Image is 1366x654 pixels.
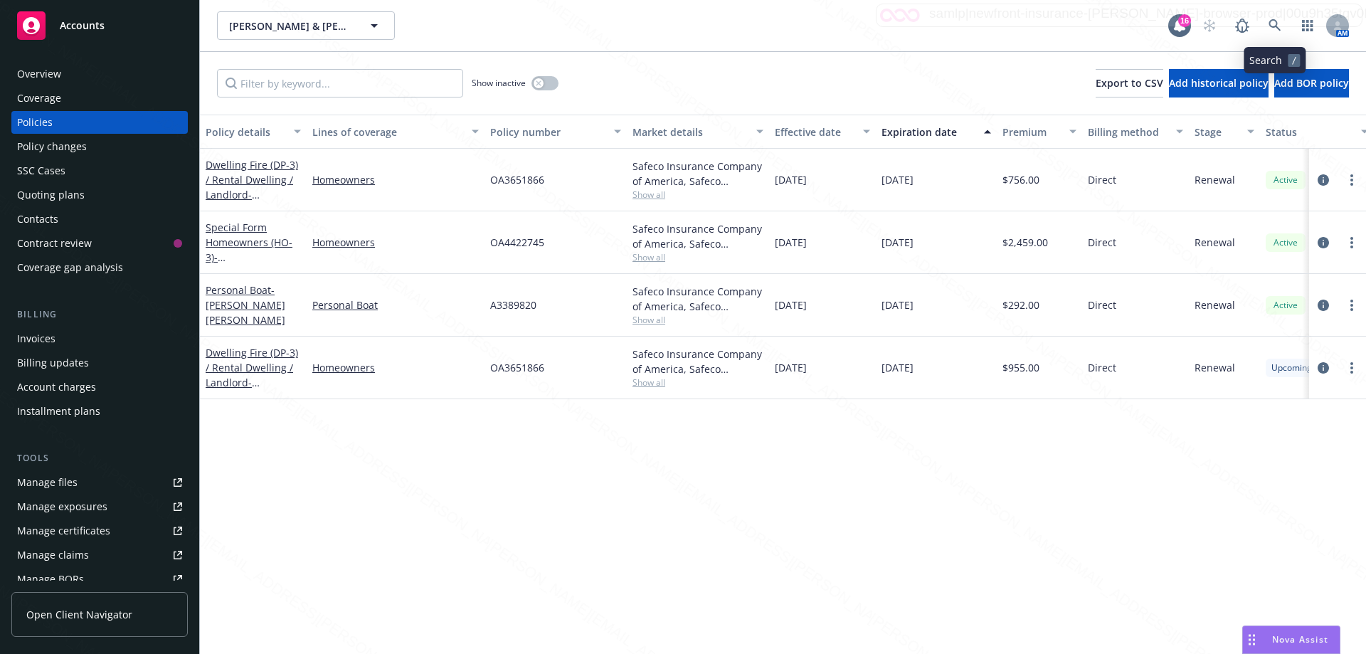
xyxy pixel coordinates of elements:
[60,20,105,31] span: Accounts
[1088,360,1116,375] span: Direct
[11,87,188,110] a: Coverage
[490,172,544,187] span: OA3651866
[1315,359,1332,376] a: circleInformation
[632,314,763,326] span: Show all
[1228,11,1256,40] a: Report a Bug
[17,159,65,182] div: SSC Cases
[17,232,92,255] div: Contract review
[775,125,854,139] div: Effective date
[1195,125,1239,139] div: Stage
[876,115,997,149] button: Expiration date
[1271,174,1300,186] span: Active
[11,256,188,279] a: Coverage gap analysis
[312,125,463,139] div: Lines of coverage
[1274,69,1349,97] button: Add BOR policy
[17,135,87,158] div: Policy changes
[632,189,763,201] span: Show all
[1096,69,1163,97] button: Export to CSV
[312,297,479,312] a: Personal Boat
[206,283,285,327] span: - [PERSON_NAME] [PERSON_NAME]
[11,451,188,465] div: Tools
[632,284,763,314] div: Safeco Insurance Company of America, Safeco Insurance (Liberty Mutual)
[11,307,188,322] div: Billing
[11,63,188,85] a: Overview
[1088,125,1168,139] div: Billing method
[632,159,763,189] div: Safeco Insurance Company of America, Safeco Insurance (Liberty Mutual)
[17,111,53,134] div: Policies
[307,115,485,149] button: Lines of coverage
[1272,633,1328,645] span: Nova Assist
[11,232,188,255] a: Contract review
[632,125,748,139] div: Market details
[17,327,55,350] div: Invoices
[490,125,605,139] div: Policy number
[632,347,763,376] div: Safeco Insurance Company of America, Safeco Insurance (Liberty Mutual)
[206,221,296,279] a: Special Form Homeowners (HO-3)
[1002,360,1039,375] span: $955.00
[17,568,84,591] div: Manage BORs
[997,115,1082,149] button: Premium
[11,519,188,542] a: Manage certificates
[769,115,876,149] button: Effective date
[17,544,89,566] div: Manage claims
[1271,236,1300,249] span: Active
[1002,297,1039,312] span: $292.00
[11,111,188,134] a: Policies
[11,184,188,206] a: Quoting plans
[881,360,914,375] span: [DATE]
[206,283,285,327] a: Personal Boat
[206,188,296,216] span: - [STREET_ADDRESS]
[1096,76,1163,90] span: Export to CSV
[11,495,188,518] span: Manage exposures
[11,327,188,350] a: Invoices
[1002,125,1061,139] div: Premium
[1002,172,1039,187] span: $756.00
[1315,234,1332,251] a: circleInformation
[1271,362,1312,374] span: Upcoming
[11,544,188,566] a: Manage claims
[17,63,61,85] div: Overview
[1293,11,1322,40] a: Switch app
[17,376,96,399] div: Account charges
[11,208,188,231] a: Contacts
[881,297,914,312] span: [DATE]
[217,11,395,40] button: [PERSON_NAME] & [PERSON_NAME]
[206,346,298,404] a: Dwelling Fire (DP-3) / Rental Dwelling / Landlord
[1195,235,1235,250] span: Renewal
[17,519,110,542] div: Manage certificates
[1169,76,1269,90] span: Add historical policy
[1242,626,1340,654] button: Nova Assist
[490,297,536,312] span: A3389820
[632,376,763,389] span: Show all
[490,235,544,250] span: OA4422745
[1343,234,1360,251] a: more
[1315,172,1332,189] a: circleInformation
[206,158,298,216] a: Dwelling Fire (DP-3) / Rental Dwelling / Landlord
[775,297,807,312] span: [DATE]
[11,159,188,182] a: SSC Cases
[881,172,914,187] span: [DATE]
[17,87,61,110] div: Coverage
[1343,359,1360,376] a: more
[1189,115,1260,149] button: Stage
[26,607,132,622] span: Open Client Navigator
[11,400,188,423] a: Installment plans
[490,360,544,375] span: OA3651866
[206,376,296,404] span: - [STREET_ADDRESS]
[1082,115,1189,149] button: Billing method
[632,251,763,263] span: Show all
[17,471,78,494] div: Manage files
[1195,297,1235,312] span: Renewal
[1088,297,1116,312] span: Direct
[1271,299,1300,312] span: Active
[1266,125,1352,139] div: Status
[1243,626,1261,653] div: Drag to move
[1088,172,1116,187] span: Direct
[485,115,627,149] button: Policy number
[881,125,975,139] div: Expiration date
[11,135,188,158] a: Policy changes
[775,172,807,187] span: [DATE]
[1261,11,1289,40] a: Search
[1195,11,1224,40] a: Start snowing
[627,115,769,149] button: Market details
